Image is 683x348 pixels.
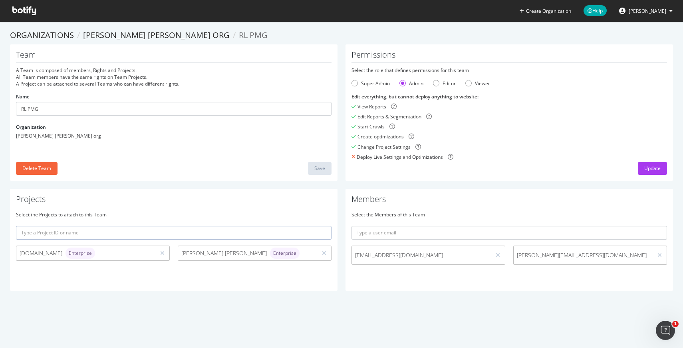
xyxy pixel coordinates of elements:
button: Delete Team [16,162,58,175]
div: Start Crawls [357,123,385,130]
div: Admin [409,80,423,87]
span: Enterprise [273,251,296,256]
span: Sarah Madden [629,8,666,14]
input: Name [16,102,332,116]
div: Select the Members of this Team [351,211,667,218]
h1: Projects [16,195,332,207]
span: 1 [672,321,679,327]
span: RL PMG [239,30,268,40]
label: Organization [16,124,46,130]
div: [PERSON_NAME] [PERSON_NAME] [181,248,314,259]
div: brand label [66,248,95,259]
div: Super Admin [351,80,390,87]
span: [EMAIL_ADDRESS][DOMAIN_NAME] [355,251,488,259]
div: Update [644,165,661,172]
div: brand label [270,248,300,259]
span: [PERSON_NAME][EMAIL_ADDRESS][DOMAIN_NAME] [517,251,649,259]
input: Type a user email [351,226,667,240]
div: Select the role that defines permissions for this team [351,67,667,74]
div: Save [314,165,325,172]
div: Create optimizations [357,133,404,140]
div: Editor [433,80,456,87]
div: Super Admin [361,80,390,87]
div: Admin [399,80,423,87]
div: Viewer [465,80,490,87]
h1: Members [351,195,667,207]
div: Change Project Settings [357,144,411,150]
div: Edit Reports & Segmentation [357,113,421,120]
a: Organizations [10,30,74,40]
label: Name [16,93,30,100]
div: View Reports [357,103,386,110]
button: [PERSON_NAME] [613,4,679,17]
div: [DOMAIN_NAME] [20,248,152,259]
button: Save [308,162,332,175]
button: Update [638,162,667,175]
div: [PERSON_NAME] [PERSON_NAME] org [16,132,332,139]
span: Enterprise [69,251,92,256]
div: Select the Projects to attach to this Team [16,211,332,218]
iframe: Intercom live chat [656,321,675,340]
h1: Permissions [351,50,667,63]
button: Create Organization [519,7,572,15]
a: [PERSON_NAME] [PERSON_NAME] org [83,30,230,40]
div: Edit everything, but cannot deploy anything to website : [351,93,667,100]
h1: Team [16,50,332,63]
div: Deploy Live Settings and Optimizations [357,154,443,160]
div: A Team is composed of members, Rights and Projects. All Team members have the same rights on Team... [16,67,332,87]
ol: breadcrumbs [10,30,673,41]
span: Help [584,5,607,16]
input: Type a Project ID or name [16,226,332,240]
div: Editor [443,80,456,87]
div: Viewer [475,80,490,87]
div: Delete Team [22,165,51,172]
